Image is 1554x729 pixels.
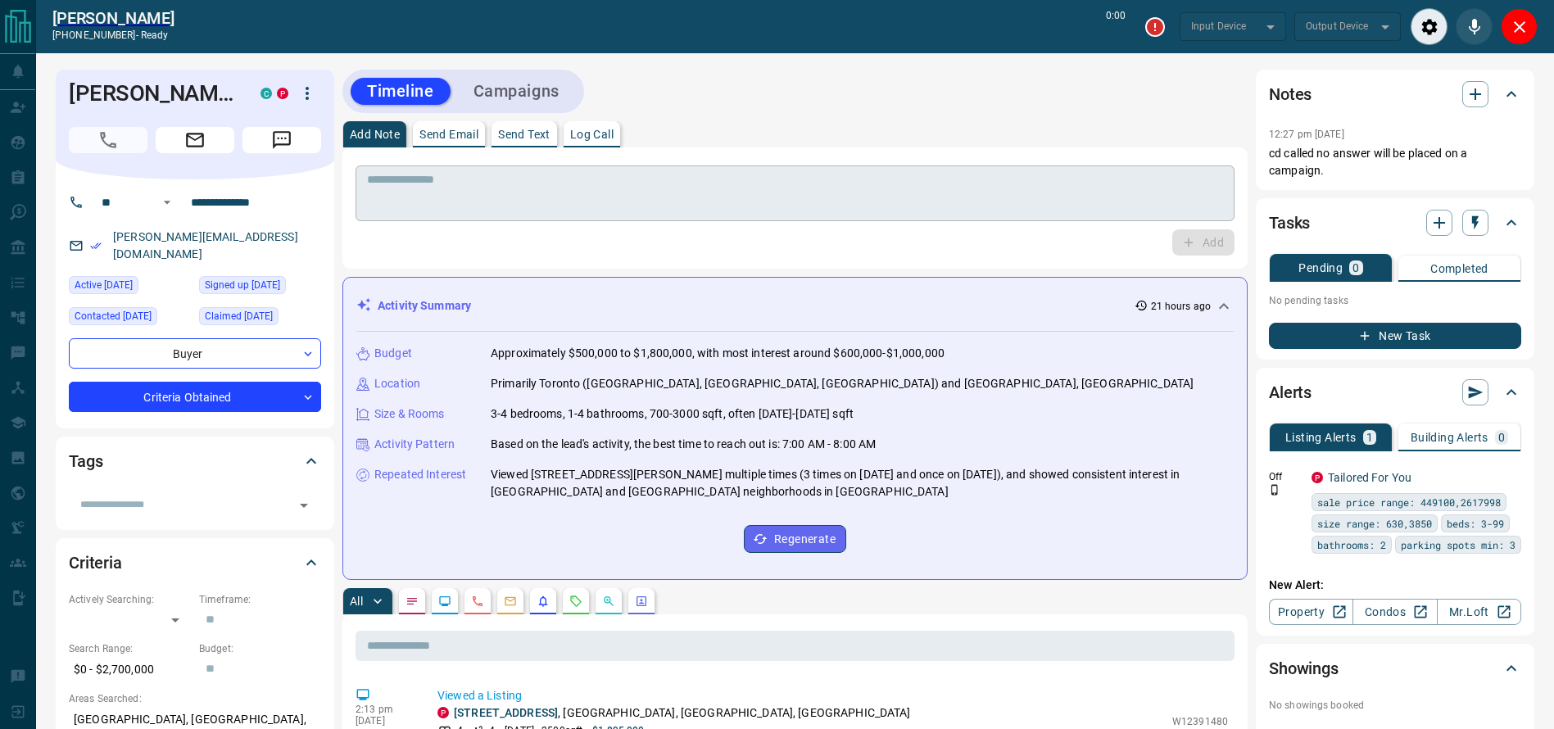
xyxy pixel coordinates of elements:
svg: Agent Actions [635,595,648,608]
p: 0:00 [1106,8,1126,45]
span: Email [156,127,234,153]
p: Send Email [419,129,478,140]
p: 12:27 pm [DATE] [1269,129,1344,140]
h1: [PERSON_NAME] [69,80,236,106]
p: Search Range: [69,641,191,656]
a: [PERSON_NAME][EMAIL_ADDRESS][DOMAIN_NAME] [113,230,298,260]
p: , [GEOGRAPHIC_DATA], [GEOGRAPHIC_DATA], [GEOGRAPHIC_DATA] [454,704,911,722]
div: Notes [1269,75,1521,114]
div: Tue Sep 09 2025 [69,276,191,299]
p: Location [374,375,420,392]
span: sale price range: 449100,2617998 [1317,494,1501,510]
a: Mr.Loft [1437,599,1521,625]
div: Alerts [1269,373,1521,412]
p: Pending [1298,262,1343,274]
svg: Notes [405,595,419,608]
span: bathrooms: 2 [1317,537,1386,553]
a: Tailored For You [1328,471,1411,484]
div: Mute [1456,8,1493,45]
p: 21 hours ago [1151,299,1211,314]
p: Areas Searched: [69,691,321,706]
div: Wed Jun 17 2020 [199,307,321,330]
p: $0 - $2,700,000 [69,656,191,683]
p: Completed [1430,263,1488,274]
span: parking spots min: 3 [1401,537,1515,553]
p: Size & Rooms [374,405,445,423]
svg: Emails [504,595,517,608]
p: No pending tasks [1269,288,1521,313]
a: Condos [1352,599,1437,625]
span: Signed up [DATE] [205,277,280,293]
button: Open [157,192,177,212]
p: Viewed [STREET_ADDRESS][PERSON_NAME] multiple times (3 times on [DATE] and once on [DATE]), and s... [491,466,1234,500]
p: Activity Pattern [374,436,455,453]
h2: Criteria [69,550,122,576]
p: Log Call [570,129,614,140]
p: No showings booked [1269,698,1521,713]
p: Add Note [350,129,400,140]
div: Showings [1269,649,1521,688]
p: 2:13 pm [356,704,413,715]
p: Viewed a Listing [437,687,1228,704]
button: Campaigns [457,78,576,105]
div: condos.ca [261,88,272,99]
p: Building Alerts [1411,432,1488,443]
div: property.ca [1312,472,1323,483]
p: Repeated Interest [374,466,466,483]
p: Activity Summary [378,297,471,315]
p: Approximately $500,000 to $1,800,000, with most interest around $600,000-$1,000,000 [491,345,945,362]
button: Timeline [351,78,451,105]
div: Fri Jul 11 2025 [69,307,191,330]
div: Audio Settings [1411,8,1448,45]
div: Criteria Obtained [69,382,321,412]
h2: Alerts [1269,379,1312,405]
p: Actively Searching: [69,592,191,607]
svg: Calls [471,595,484,608]
p: 0 [1498,432,1505,443]
svg: Listing Alerts [537,595,550,608]
p: Off [1269,469,1302,484]
button: New Task [1269,323,1521,349]
p: New Alert: [1269,577,1521,594]
span: Contacted [DATE] [75,308,152,324]
p: All [350,595,363,607]
span: Call [69,127,147,153]
svg: Push Notification Only [1269,484,1280,496]
div: Activity Summary21 hours ago [356,291,1234,321]
p: Listing Alerts [1285,432,1357,443]
span: Message [242,127,321,153]
p: 1 [1366,432,1373,443]
div: property.ca [277,88,288,99]
div: Sun Dec 09 2018 [199,276,321,299]
span: Claimed [DATE] [205,308,273,324]
p: Budget: [199,641,321,656]
div: Buyer [69,338,321,369]
p: W12391480 [1172,714,1228,729]
div: Tags [69,441,321,481]
button: Open [292,494,315,517]
p: 0 [1352,262,1359,274]
span: beds: 3-99 [1447,515,1504,532]
p: Based on the lead's activity, the best time to reach out is: 7:00 AM - 8:00 AM [491,436,876,453]
svg: Lead Browsing Activity [438,595,451,608]
p: 3-4 bedrooms, 1-4 bathrooms, 700-3000 sqft, often [DATE]-[DATE] sqft [491,405,854,423]
p: Timeframe: [199,592,321,607]
span: Active [DATE] [75,277,133,293]
button: Regenerate [744,525,846,553]
p: Primarily Toronto ([GEOGRAPHIC_DATA], [GEOGRAPHIC_DATA], [GEOGRAPHIC_DATA]) and [GEOGRAPHIC_DATA]... [491,375,1194,392]
p: Budget [374,345,412,362]
svg: Opportunities [602,595,615,608]
p: cd called no answer will be placed on a campaign. [1269,145,1521,179]
div: Criteria [69,543,321,582]
div: Close [1501,8,1538,45]
a: [STREET_ADDRESS] [454,706,558,719]
div: property.ca [437,707,449,718]
a: [PERSON_NAME] [52,8,174,28]
a: Property [1269,599,1353,625]
p: [DATE] [356,715,413,727]
h2: Notes [1269,81,1312,107]
p: Send Text [498,129,550,140]
svg: Requests [569,595,582,608]
div: Tasks [1269,203,1521,242]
